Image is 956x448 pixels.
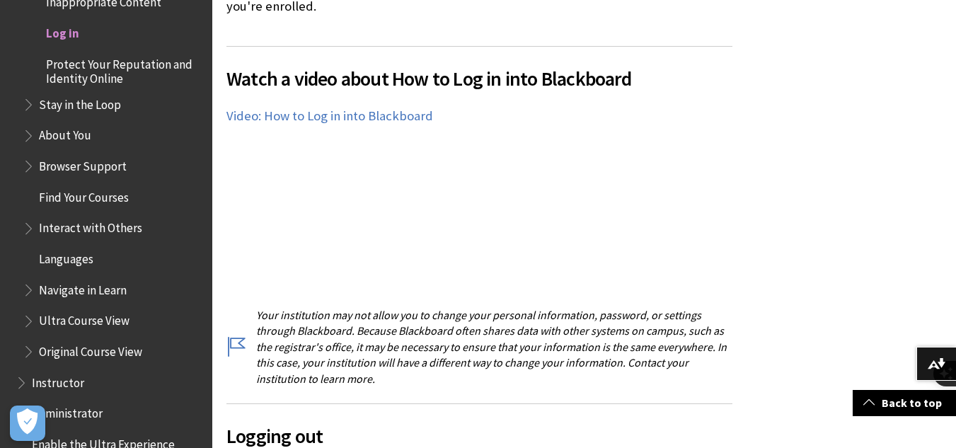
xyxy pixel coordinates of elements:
[46,52,202,86] span: Protect Your Reputation and Identity Online
[226,108,433,125] a: Video: How to Log in into Blackboard
[32,371,84,390] span: Instructor
[10,406,45,441] button: Open Preferences
[46,21,79,40] span: Log in
[39,247,93,266] span: Languages
[39,309,129,328] span: Ultra Course View
[39,278,127,297] span: Navigate in Learn
[32,402,103,421] span: Administrator
[226,138,480,280] iframe: To enrich screen reader interactions, please activate Accessibility in Grammarly extension settings
[226,307,732,386] p: Your institution may not allow you to change your personal information, password, or settings thr...
[39,124,91,143] span: About You
[39,185,129,205] span: Find Your Courses
[39,340,142,359] span: Original Course View
[39,154,127,173] span: Browser Support
[39,217,142,236] span: Interact with Others
[853,390,956,416] a: Back to top
[39,93,121,112] span: Stay in the Loop
[226,64,732,93] span: Watch a video about How to Log in into Blackboard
